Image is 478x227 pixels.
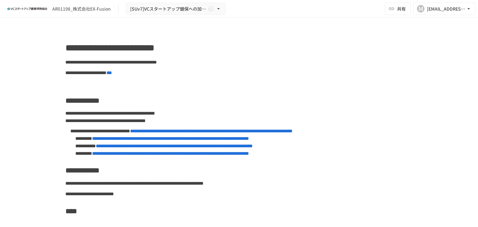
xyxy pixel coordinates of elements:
div: M [417,5,424,12]
img: ZDfHsVrhrXUoWEWGWYf8C4Fv4dEjYTEDCNvmL73B7ox [7,4,47,14]
div: [EMAIL_ADDRESS][DOMAIN_NAME] [427,5,466,13]
span: [SUv7]VCスタートアップ健保への加入申請手続き [130,5,207,13]
div: AR01198_株式会社EX-Fusion [52,6,111,12]
button: M[EMAIL_ADDRESS][DOMAIN_NAME] [413,2,476,15]
button: 共有 [385,2,411,15]
span: 共有 [397,5,406,12]
button: [SUv7]VCスタートアップ健保への加入申請手続き [126,3,226,15]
